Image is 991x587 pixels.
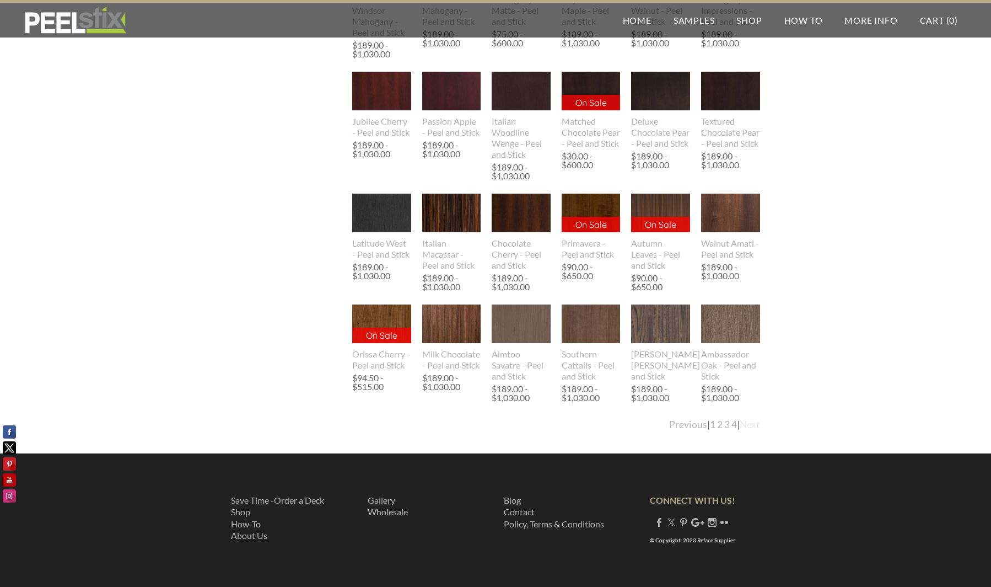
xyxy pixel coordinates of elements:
a: Samples [663,3,726,38]
a: Facebook [655,517,664,527]
div: Matched Chocolate Pear - Peel and Stick [562,116,621,149]
img: s832171791223022656_p471_i1_w400.jpeg [492,194,551,233]
img: s832171791223022656_p656_i1_w307.jpeg [352,305,411,344]
img: s832171791223022656_p765_i4_w640.jpeg [562,305,621,344]
a: Blog [504,495,521,505]
a: 2 [717,419,723,430]
div: Italian Macassar - Peel and Stick [422,238,481,271]
a: About Us [231,530,267,541]
a: ​Wholesale [368,506,408,517]
div: $75.00 - $600.00 [492,30,551,47]
div: Latitude West - Peel and Stick [352,238,411,260]
img: s832171791223022656_p964_i1_w2048.jpeg [562,194,621,233]
img: s832171791223022656_p509_i1_w400.jpeg [352,72,411,111]
div: Jubilee Cherry - Peel and Stick [352,116,411,138]
a: Flickr [720,517,729,527]
img: s832171791223022656_p591_i1_w400.jpeg [701,72,760,111]
div: Walnut Amati - Peel and Stick [701,238,760,260]
img: s832171791223022656_p505_i1_w400.jpeg [422,194,481,233]
img: s832171791223022656_p597_i1_w400.jpeg [701,194,760,233]
img: s832171791223022656_p481_i1_w400.jpeg [701,305,760,344]
div: $189.00 - $1,030.00 [492,385,548,402]
p: On Sale [352,328,411,343]
div: $189.00 - $1,030.00 [631,152,687,169]
div: [PERSON_NAME] [PERSON_NAME] and Stick [631,349,690,382]
a: Contact [504,506,535,517]
a: On Sale Orissa Cherry - Peel and Stick [352,305,411,371]
div: $90.00 - $650.00 [631,274,690,291]
div: $189.00 - $1,030.00 [631,30,687,47]
a: [PERSON_NAME] [PERSON_NAME] and Stick [631,305,690,382]
a: Save Time -Order a Deck [231,495,324,505]
a: Walnut Amati - Peel and Stick [701,194,760,260]
div: Milk Chocolate - Peel and Stick [422,349,481,371]
div: $189.00 - $1,030.00 [701,152,757,169]
img: s832171791223022656_p473_i1_w400.jpeg [631,72,690,111]
div: $90.00 - $650.00 [562,263,621,280]
div: $189.00 - $1,030.00 [352,41,408,58]
a: Shop [725,3,773,38]
div: Deluxe Chocolate Pear - Peel and Stick [631,116,690,149]
a: Italian Woodline Wenge - Peel and Stick [492,72,551,160]
div: $189.00 - $1,030.00 [492,163,548,180]
div: Chocolate Cherry - Peel and Stick [492,238,551,271]
div: $189.00 - $1,030.00 [352,141,408,158]
img: s832171791223022656_p584_i1_w400.jpeg [422,305,482,344]
a: Plus [691,517,704,527]
a: Textured Chocolate Pear - Peel and Stick [701,72,760,149]
a: Gallery​ [368,495,395,505]
div: $189.00 - $1,030.00 [492,274,548,291]
div: $189.00 - $1,030.00 [701,30,757,47]
a: Aimtoo Savatre - Peel and Stick [492,305,551,382]
a: How To [773,3,834,38]
p: On Sale [631,217,690,232]
div: $189.00 - $1,030.00 [701,385,757,402]
strong: CONNECT WITH US! [650,495,735,505]
a: Ambassador Oak - Peel and Stick [701,305,760,382]
a: Passion Apple - Peel and Stick [422,72,481,138]
a: Jubilee Cherry - Peel and Stick [352,72,411,138]
div: $189.00 - $1,030.00 [422,274,478,291]
span: 0 [949,15,955,25]
img: s832171791223022656_p705_i1_w400.jpeg [562,72,621,111]
div: $189.00 - $1,030.00 [562,30,618,47]
div: $189.00 - $1,030.00 [562,385,618,402]
div: $189.00 - $1,030.00 [701,263,757,280]
div: Autumn Leaves - Peel and Stick [631,238,690,271]
a: More Info [833,3,908,38]
a: Policy, Terms & Conditions [504,519,604,529]
div: Primavera - Peel and Stick [562,238,621,260]
a: On Sale Matched Chocolate Pear - Peel and Stick [562,72,621,149]
div: $189.00 - $1,030.00 [352,263,408,280]
div: Passion Apple - Peel and Stick [422,116,481,138]
a: Southern Cattails - Peel and Stick [562,305,621,382]
div: Aimtoo Savatre - Peel and Stick [492,349,551,382]
img: REFACE SUPPLIES [22,7,128,34]
div: $189.00 - $1,030.00 [631,385,687,402]
img: s832171791223022656_p578_i1_w400.jpeg [631,194,690,233]
div: $30.00 - $600.00 [562,152,621,169]
a: On Sale Autumn Leaves - Peel and Stick [631,194,690,271]
a: Next [740,419,760,430]
img: s832171791223022656_p539_i1_w400.jpeg [422,72,481,111]
a: Shop [231,506,250,517]
a: Cart (0) [909,3,969,38]
a: 3 [724,419,730,430]
div: $189.00 - $1,030.00 [422,30,478,47]
img: s832171791223022656_p667_i2_w307.jpeg [631,305,691,344]
img: s832171791223022656_p783_i1_w640.jpeg [492,286,551,362]
a: Milk Chocolate - Peel and Stick [422,305,481,371]
div: $189.00 - $1,030.00 [422,373,478,391]
div: | | [669,418,760,431]
a: Chocolate Cherry - Peel and Stick [492,194,551,271]
a: Pinterest [679,517,688,527]
div: $94.50 - $515.00 [352,373,411,391]
img: s832171791223022656_p583_i1_w400.jpeg [352,194,411,233]
div: Textured Chocolate Pear - Peel and Stick [701,116,760,149]
img: s832171791223022656_p507_i1_w400.jpeg [492,72,551,111]
a: Instagram [708,517,717,527]
a: 4 [731,419,737,430]
a: Italian Macassar - Peel and Stick [422,194,481,271]
div: Ambassador Oak - Peel and Stick [701,349,760,382]
a: On Sale Primavera - Peel and Stick [562,194,621,260]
